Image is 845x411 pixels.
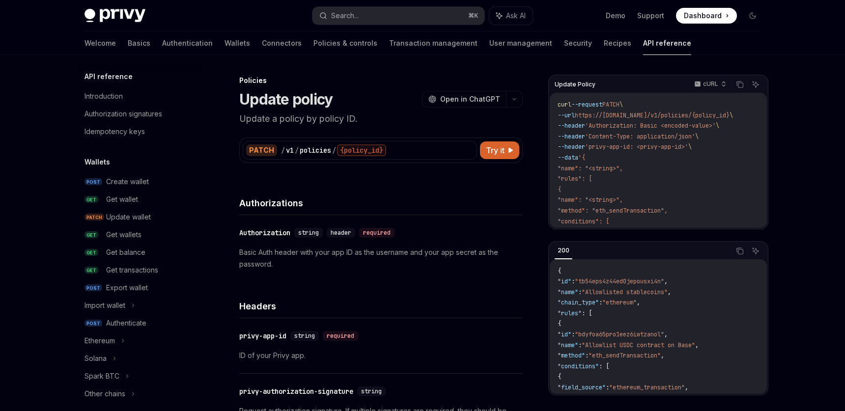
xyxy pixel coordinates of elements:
[684,11,722,21] span: Dashboard
[468,12,479,20] span: ⌘ K
[84,320,102,327] span: POST
[359,228,394,238] div: required
[332,145,336,155] div: /
[389,31,478,55] a: Transaction management
[84,214,104,221] span: PATCH
[331,10,359,22] div: Search...
[84,353,107,364] div: Solana
[733,78,746,91] button: Copy the contents from the code block
[77,123,202,140] a: Idempotency keys
[558,111,575,119] span: --url
[637,299,640,306] span: ,
[84,156,110,168] h5: Wallets
[558,299,599,306] span: "chain_type"
[225,31,250,55] a: Wallets
[730,111,733,119] span: \
[77,191,202,208] a: GETGet wallet
[602,101,620,109] span: PATCH
[585,122,716,130] span: 'Authorization: Basic <encoded-value>'
[582,288,668,296] span: "Allowlisted stablecoins"
[733,245,746,257] button: Copy the contents from the code block
[716,122,719,130] span: \
[295,145,299,155] div: /
[246,144,277,156] div: PATCH
[558,154,578,162] span: --data
[575,330,664,338] span: "bdyfoa65pro1eez6iwtzanol"
[578,154,585,162] span: '{
[239,247,523,270] p: Basic Auth header with your app ID as the username and your app secret as the password.
[685,384,688,391] span: ,
[84,90,123,102] div: Introduction
[564,31,592,55] a: Security
[599,299,602,306] span: :
[606,384,609,391] span: :
[689,76,731,93] button: cURL
[558,164,623,172] span: "name": "<string>",
[84,370,119,382] div: Spark BTC
[84,196,98,203] span: GET
[664,330,668,338] span: ,
[84,31,116,55] a: Welcome
[609,384,685,391] span: "ethereum_transaction"
[558,267,561,275] span: {
[489,31,552,55] a: User management
[558,320,561,328] span: {
[555,245,572,256] div: 200
[239,331,286,341] div: privy-app-id
[239,228,290,238] div: Authorization
[281,145,285,155] div: /
[602,299,637,306] span: "ethereum"
[239,386,353,396] div: privy-authorization-signature
[637,11,664,21] a: Support
[84,284,102,292] span: POST
[571,101,602,109] span: --request
[558,122,585,130] span: --header
[558,330,571,338] span: "id"
[585,133,695,140] span: 'Content-Type: application/json'
[578,341,582,349] span: :
[262,31,302,55] a: Connectors
[606,11,625,21] a: Demo
[558,352,585,359] span: "method"
[599,362,609,370] span: : [
[77,261,202,279] a: GETGet transactions
[239,300,523,313] h4: Headers
[695,341,699,349] span: ,
[162,31,213,55] a: Authentication
[558,362,599,370] span: "conditions"
[558,175,592,183] span: "rules": [
[239,76,523,85] div: Policies
[575,111,730,119] span: https://[DOMAIN_NAME]/v1/policies/{policy_id}
[106,264,158,276] div: Get transactions
[77,314,202,332] a: POSTAuthenticate
[300,145,331,155] div: policies
[558,207,668,215] span: "method": "eth_sendTransaction",
[77,208,202,226] a: PATCHUpdate wallet
[506,11,526,21] span: Ask AI
[582,341,695,349] span: "Allowlist USDC contract on Base"
[77,244,202,261] a: GETGet balance
[106,317,146,329] div: Authenticate
[558,373,561,381] span: {
[558,133,585,140] span: --header
[239,350,523,361] p: ID of your Privy app.
[558,384,606,391] span: "field_source"
[323,331,358,341] div: required
[582,309,592,317] span: : [
[84,126,145,137] div: Idempotency keys
[571,277,575,285] span: :
[239,112,523,126] p: Update a policy by policy ID.
[106,193,138,205] div: Get wallet
[578,288,582,296] span: :
[676,8,737,24] a: Dashboard
[661,352,664,359] span: ,
[84,267,98,274] span: GET
[558,218,609,225] span: "conditions": [
[239,196,523,210] h4: Authorizations
[77,87,202,105] a: Introduction
[106,211,151,223] div: Update wallet
[585,143,688,151] span: 'privy-app-id: <privy-app-id>'
[77,173,202,191] a: POSTCreate wallet
[558,101,571,109] span: curl
[84,335,115,347] div: Ethereum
